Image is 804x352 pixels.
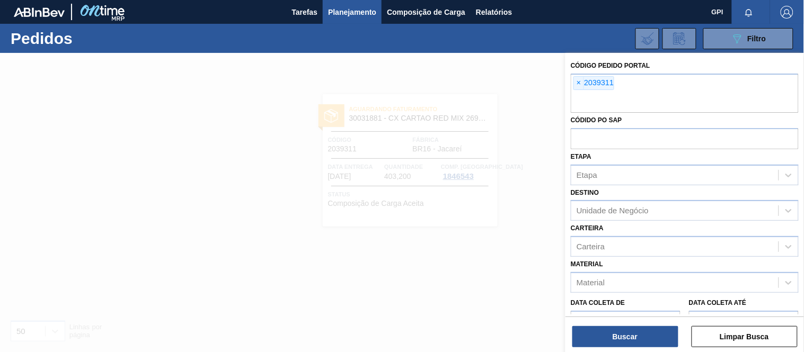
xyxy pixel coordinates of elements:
label: Código Pedido Portal [571,62,650,69]
img: TNhmsLtSVTkK8tSr43FrP2fwEKptu5GPRR3wAAAABJRU5ErkJggg== [14,7,65,17]
div: 2039311 [573,76,614,90]
label: Códido PO SAP [571,116,622,124]
label: Carteira [571,224,604,232]
span: × [574,77,584,89]
div: Etapa [577,170,597,179]
div: Unidade de Negócio [577,206,649,215]
h1: Pedidos [11,32,163,44]
div: Material [577,278,605,287]
img: Logout [781,6,793,19]
span: Composição de Carga [387,6,465,19]
label: Data coleta até [689,299,746,306]
button: Notificações [732,5,766,20]
div: Solicitação de Revisão de Pedidos [662,28,696,49]
label: Material [571,260,603,268]
span: Planejamento [328,6,376,19]
input: dd/mm/yyyy [571,311,681,332]
span: Filtro [748,34,766,43]
div: Carteira [577,242,605,251]
div: Importar Negociações dos Pedidos [635,28,659,49]
span: Relatórios [476,6,512,19]
label: Destino [571,189,599,196]
label: Etapa [571,153,591,160]
span: Tarefas [291,6,317,19]
label: Data coleta de [571,299,625,306]
input: dd/mm/yyyy [689,311,799,332]
button: Filtro [703,28,793,49]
